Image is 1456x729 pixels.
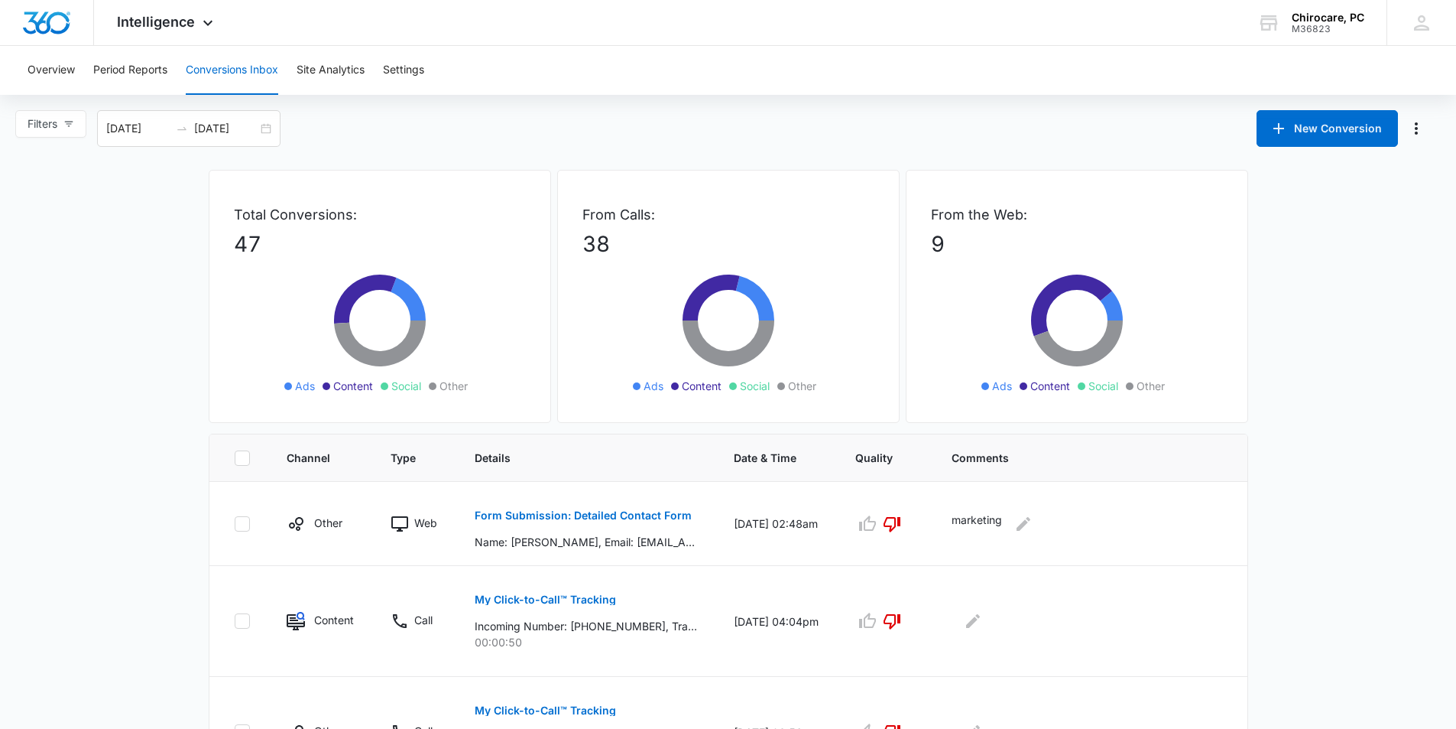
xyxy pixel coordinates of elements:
[186,46,278,95] button: Conversions Inbox
[391,378,421,394] span: Social
[715,566,837,677] td: [DATE] 04:04pm
[414,612,433,628] p: Call
[383,46,424,95] button: Settings
[314,515,342,531] p: Other
[106,120,170,137] input: Start date
[1137,378,1165,394] span: Other
[475,692,616,729] button: My Click-to-Call™ Tracking
[1404,116,1428,141] button: Manage Numbers
[1292,11,1364,24] div: account name
[234,228,526,260] p: 47
[855,450,893,466] span: Quality
[176,122,188,135] span: to
[1292,24,1364,34] div: account id
[1011,512,1036,536] button: Edit Comments
[333,378,373,394] span: Content
[931,204,1223,225] p: From the Web:
[414,515,437,531] p: Web
[28,46,75,95] button: Overview
[1257,110,1398,147] button: New Conversion
[952,512,1002,536] p: marketing
[314,612,354,628] p: Content
[117,14,195,30] span: Intelligence
[176,122,188,135] span: swap-right
[682,378,722,394] span: Content
[992,378,1012,394] span: Ads
[295,378,315,394] span: Ads
[93,46,167,95] button: Period Reports
[439,378,468,394] span: Other
[644,378,663,394] span: Ads
[391,450,416,466] span: Type
[475,634,697,650] p: 00:00:50
[475,618,697,634] p: Incoming Number: [PHONE_NUMBER], Tracking Number: [PHONE_NUMBER], Ring To: [PHONE_NUMBER], Caller...
[734,450,796,466] span: Date & Time
[1088,378,1118,394] span: Social
[297,46,365,95] button: Site Analytics
[715,482,837,566] td: [DATE] 02:48am
[740,378,770,394] span: Social
[931,228,1223,260] p: 9
[287,450,332,466] span: Channel
[475,594,616,605] p: My Click-to-Call™ Tracking
[234,204,526,225] p: Total Conversions:
[475,450,675,466] span: Details
[788,378,816,394] span: Other
[475,705,616,716] p: My Click-to-Call™ Tracking
[1030,378,1070,394] span: Content
[15,110,86,138] button: Filters
[475,581,616,618] button: My Click-to-Call™ Tracking
[961,609,985,633] button: Edit Comments
[475,497,692,534] button: Form Submission: Detailed Contact Form
[475,510,692,521] p: Form Submission: Detailed Contact Form
[194,120,258,137] input: End date
[28,116,57,132] span: Filters
[582,228,874,260] p: 38
[582,204,874,225] p: From Calls:
[475,534,697,550] p: Name: [PERSON_NAME], Email: [EMAIL_ADDRESS][DOMAIN_NAME], Phone: [PHONE_NUMBER], What can we help...
[952,450,1201,466] span: Comments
